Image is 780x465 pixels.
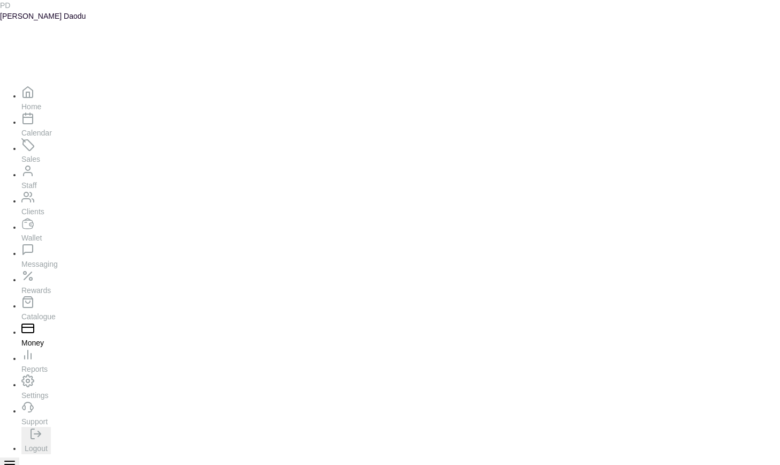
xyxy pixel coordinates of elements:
p: Money [21,337,161,348]
a: Calendar [21,118,161,138]
a: Sales [21,144,161,164]
p: Sales [21,154,161,164]
a: Catalogue [21,302,161,322]
a: Rewards [21,275,161,296]
p: Home [21,101,161,112]
p: Logout [25,443,48,454]
p: Settings [21,390,161,401]
p: Staff [21,180,161,191]
a: Clients [21,197,161,217]
a: Settings [21,380,161,401]
a: Messaging [21,249,161,269]
button: Logout [21,427,51,454]
p: Messaging [21,259,161,269]
p: Calendar [21,127,161,138]
a: Staff [21,170,161,191]
p: Wallet [21,232,161,243]
a: Reports [21,354,161,374]
p: Catalogue [21,311,161,322]
a: Money [21,328,161,348]
p: Rewards [21,285,161,296]
a: Home [21,92,161,112]
a: Support [21,407,161,427]
a: Wallet [21,223,161,243]
p: Support [21,416,161,427]
p: Clients [21,206,161,217]
p: Reports [21,364,161,374]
